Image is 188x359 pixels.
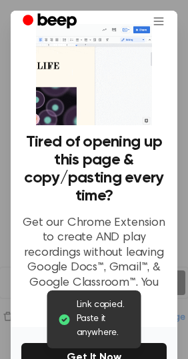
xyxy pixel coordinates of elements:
[21,133,167,205] h3: Tired of opening up this page & copy/pasting every time?
[77,298,131,340] span: Link copied. Paste it anywhere.
[13,9,89,35] a: Beep
[21,216,167,306] p: Get our Chrome Extension to create AND play recordings without leaving Google Docs™, Gmail™, & Go...
[36,24,152,125] img: Beep extension in action
[143,5,175,37] button: Open menu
